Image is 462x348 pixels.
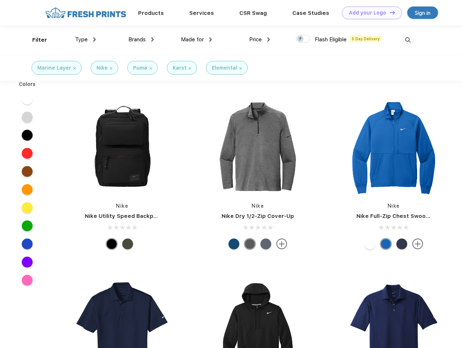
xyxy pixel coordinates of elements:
span: Brands [128,36,146,43]
div: Filter [32,36,47,44]
img: filter_cancel.svg [149,67,152,70]
a: Nike [116,203,128,209]
img: filter_cancel.svg [239,67,242,70]
img: more.svg [276,239,287,249]
div: Karst [173,64,186,72]
div: Cargo Khaki [122,239,133,249]
img: func=resize&h=266 [74,99,170,195]
a: Nike Dry 1/2-Zip Cover-Up [222,213,294,219]
img: DT [390,11,395,14]
div: Royal [380,239,391,249]
a: Products [138,10,164,16]
a: Nike [252,203,264,209]
div: Elemental [212,64,237,72]
div: Puma [133,64,147,72]
img: dropdown.png [267,37,270,42]
div: White [364,239,375,249]
img: dropdown.png [209,37,212,42]
span: Flash Eligible [315,36,347,43]
a: Nike Utility Speed Backpack [85,213,163,219]
div: Gym Blue [228,239,239,249]
div: Nike [96,64,108,72]
img: more.svg [412,239,423,249]
div: Add your Logo [349,10,386,16]
span: Type [75,36,88,43]
div: Midnight Navy [396,239,407,249]
span: 5 Day Delivery [350,36,382,42]
img: dropdown.png [93,37,96,42]
a: Sign in [407,7,438,19]
span: Price [249,36,262,43]
img: dropdown.png [151,37,154,42]
img: func=resize&h=266 [346,99,442,195]
div: Navy Heather [260,239,271,249]
div: Sign in [415,9,430,17]
a: CSR Swag [239,10,267,16]
a: Nike [388,203,400,209]
img: filter_cancel.svg [189,67,191,70]
div: Black Heather [244,239,255,249]
div: Black [106,239,117,249]
img: fo%20logo%202.webp [43,7,128,19]
img: filter_cancel.svg [110,67,112,70]
div: Marine Layer [37,64,71,72]
img: filter_cancel.svg [73,67,76,70]
img: desktop_search.svg [402,34,414,46]
div: Colors [13,80,41,88]
img: func=resize&h=266 [210,99,306,195]
a: Services [189,10,214,16]
span: Made for [181,36,204,43]
a: Nike Full-Zip Chest Swoosh Jacket [356,213,453,219]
